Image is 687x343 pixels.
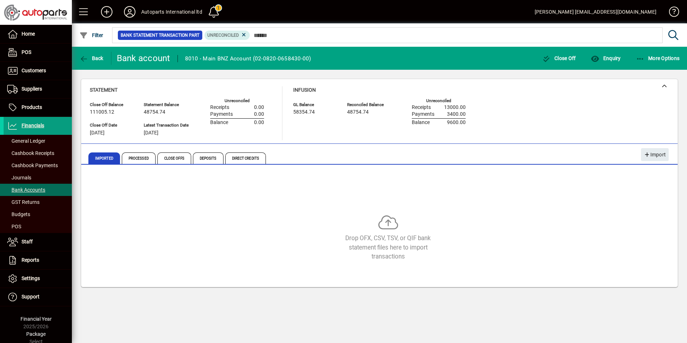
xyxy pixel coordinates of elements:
[79,32,103,38] span: Filter
[591,55,621,61] span: Enquiry
[144,123,189,128] span: Latest Transaction Date
[535,6,656,18] div: [PERSON_NAME] [EMAIL_ADDRESS][DOMAIN_NAME]
[4,184,72,196] a: Bank Accounts
[122,152,156,164] span: Processed
[22,68,46,73] span: Customers
[412,105,431,110] span: Receipts
[4,288,72,306] a: Support
[79,55,103,61] span: Back
[118,5,141,18] button: Profile
[22,49,31,55] span: POS
[664,1,678,25] a: Knowledge Base
[334,234,442,261] div: Drop OFX, CSV, TSV, or QIF bank statement files here to import transactions
[22,123,44,128] span: Financials
[7,175,31,180] span: Journals
[22,257,39,263] span: Reports
[412,111,434,117] span: Payments
[4,25,72,43] a: Home
[144,130,158,136] span: [DATE]
[210,105,229,110] span: Receipts
[22,239,33,244] span: Staff
[4,80,72,98] a: Suppliers
[4,147,72,159] a: Cashbook Receipts
[293,102,336,107] span: GL Balance
[26,331,46,337] span: Package
[634,52,682,65] button: More Options
[7,224,21,229] span: POS
[90,109,114,115] span: 111005.12
[95,5,118,18] button: Add
[426,99,451,103] label: Unreconciled
[185,53,311,64] div: 8010 - Main BNZ Account (02-0820-0658430-00)
[22,86,42,92] span: Suppliers
[90,130,105,136] span: [DATE]
[4,270,72,288] a: Settings
[4,99,72,116] a: Products
[78,52,105,65] button: Back
[157,152,191,164] span: Close Offs
[4,208,72,220] a: Budgets
[293,109,315,115] span: 58354.74
[225,99,250,103] label: Unreconciled
[447,120,466,125] span: 9600.00
[88,152,120,164] span: Imported
[22,104,42,110] span: Products
[22,31,35,37] span: Home
[254,111,264,117] span: 0.00
[204,31,250,40] mat-chip: Reconciliation Status: Unreconciled
[412,120,430,125] span: Balance
[72,52,111,65] app-page-header-button: Back
[589,52,622,65] button: Enquiry
[347,102,390,107] span: Reconciled Balance
[4,220,72,233] a: POS
[7,163,58,168] span: Cashbook Payments
[121,32,199,39] span: Bank Statement Transaction Part
[117,52,170,64] div: Bank account
[4,62,72,80] a: Customers
[4,196,72,208] a: GST Returns
[7,211,30,217] span: Budgets
[7,187,45,193] span: Bank Accounts
[4,44,72,61] a: POS
[4,233,72,251] a: Staff
[141,6,202,18] div: Autoparts International ltd
[22,294,40,299] span: Support
[347,109,369,115] span: 48754.74
[7,138,45,144] span: General Ledger
[78,29,105,42] button: Filter
[4,251,72,269] a: Reports
[90,123,133,128] span: Close Off Date
[210,120,228,125] span: Balance
[20,316,52,322] span: Financial Year
[636,55,680,61] span: More Options
[144,102,189,107] span: Statement Balance
[7,150,54,156] span: Cashbook Receipts
[225,152,266,164] span: Direct Credits
[542,55,576,61] span: Close Off
[207,33,239,38] span: Unreconciled
[144,109,165,115] span: 48754.74
[641,148,669,161] button: Import
[447,111,466,117] span: 3400.00
[444,105,466,110] span: 13000.00
[4,159,72,171] a: Cashbook Payments
[254,120,264,125] span: 0.00
[254,105,264,110] span: 0.00
[7,199,40,205] span: GST Returns
[90,102,133,107] span: Close Off Balance
[22,275,40,281] span: Settings
[540,52,578,65] button: Close Off
[4,135,72,147] a: General Ledger
[4,171,72,184] a: Journals
[193,152,223,164] span: Deposits
[210,111,233,117] span: Payments
[644,149,666,161] span: Import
